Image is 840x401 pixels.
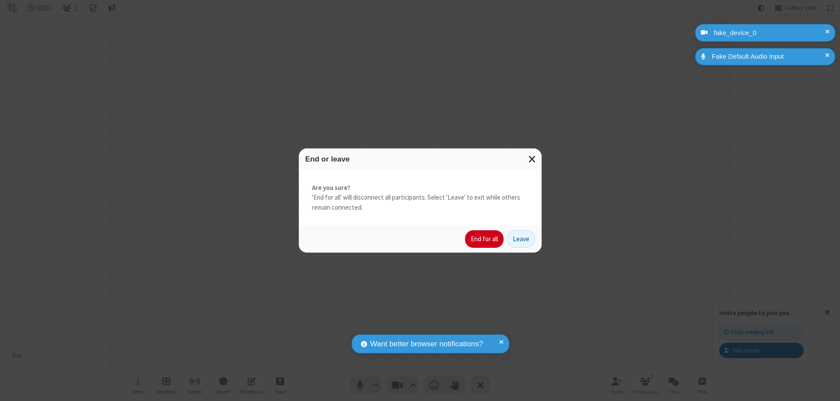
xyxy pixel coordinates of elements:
[709,52,829,62] div: Fake Default Audio Input
[312,183,528,193] strong: Are you sure?
[523,148,542,170] button: Close modal
[465,230,504,248] button: End for all
[711,28,829,38] div: fake_device_0
[507,230,535,248] button: Leave
[305,155,535,163] h3: End or leave
[370,338,483,350] span: Want better browser notifications?
[299,170,542,226] div: 'End for all' will disconnect all participants. Select 'Leave' to exit while others remain connec...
